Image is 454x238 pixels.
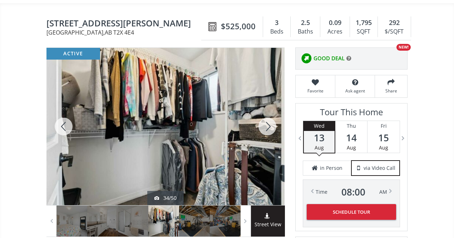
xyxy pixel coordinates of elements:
span: 1,795 [356,18,372,27]
span: $525,000 [221,21,256,32]
span: Aug [379,144,388,151]
div: Wed [304,121,335,131]
span: in Person [320,164,342,172]
div: Fri [367,121,400,131]
div: NEW! [396,44,411,51]
img: rating icon [299,51,314,66]
div: Beds [267,26,287,37]
div: $/SQFT [381,26,407,37]
span: 15 [367,133,400,143]
h3: Tour This Home [303,107,400,121]
div: 86 Legacy Glen Way SE Calgary, AB T2X 4E4 - Photo 34 of 50 [46,48,285,205]
div: active [46,48,100,60]
span: Street View [251,221,285,229]
span: Favorite [299,88,331,94]
div: 2.5 [294,18,316,27]
div: 0.09 [324,18,346,27]
div: Time AM [316,187,387,197]
div: 34/50 [154,194,177,202]
span: Ask agent [339,88,371,94]
span: 86 Legacy Glen Way SE [46,19,205,30]
span: [GEOGRAPHIC_DATA] , AB T2X 4E4 [46,30,205,35]
span: GOOD DEAL [314,55,345,62]
div: SQFT [354,26,374,37]
div: Thu [335,121,367,131]
span: via Video Call [364,164,395,172]
div: 292 [381,18,407,27]
span: 08 : 00 [341,187,365,197]
div: 3 [267,18,287,27]
span: Aug [315,144,324,151]
span: 14 [335,133,367,143]
div: Acres [324,26,346,37]
div: Baths [294,26,316,37]
span: Share [379,88,404,94]
span: Aug [347,144,356,151]
button: Schedule Tour [307,204,396,220]
span: 13 [304,133,335,143]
